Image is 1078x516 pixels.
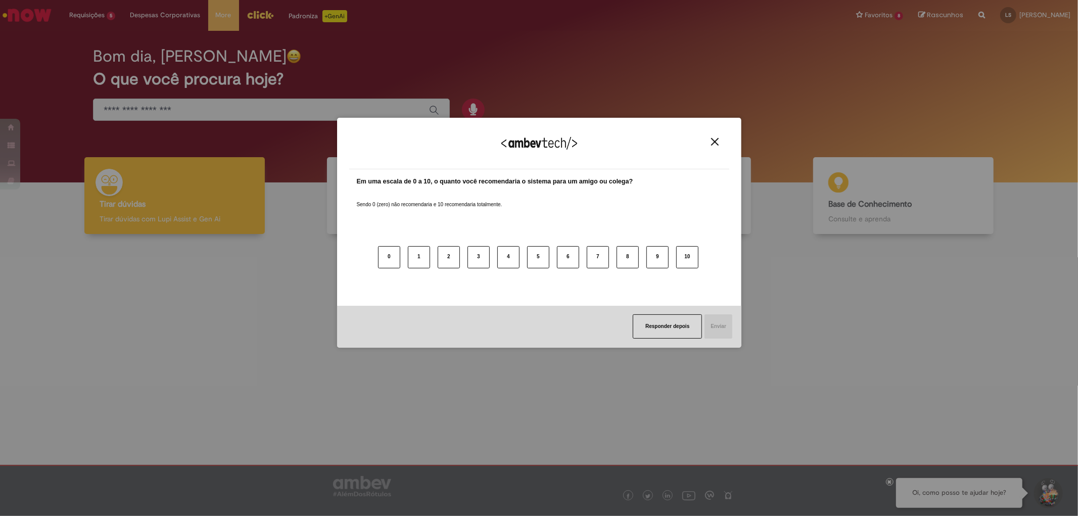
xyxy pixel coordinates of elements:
[357,177,633,186] label: Em uma escala de 0 a 10, o quanto você recomendaria o sistema para um amigo ou colega?
[557,246,579,268] button: 6
[676,246,698,268] button: 10
[527,246,549,268] button: 5
[587,246,609,268] button: 7
[497,246,520,268] button: 4
[617,246,639,268] button: 8
[501,137,577,150] img: Logo Ambevtech
[633,314,702,339] button: Responder depois
[438,246,460,268] button: 2
[711,138,719,146] img: Close
[357,189,502,208] label: Sendo 0 (zero) não recomendaria e 10 recomendaria totalmente.
[646,246,669,268] button: 9
[408,246,430,268] button: 1
[467,246,490,268] button: 3
[378,246,400,268] button: 0
[708,137,722,146] button: Close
